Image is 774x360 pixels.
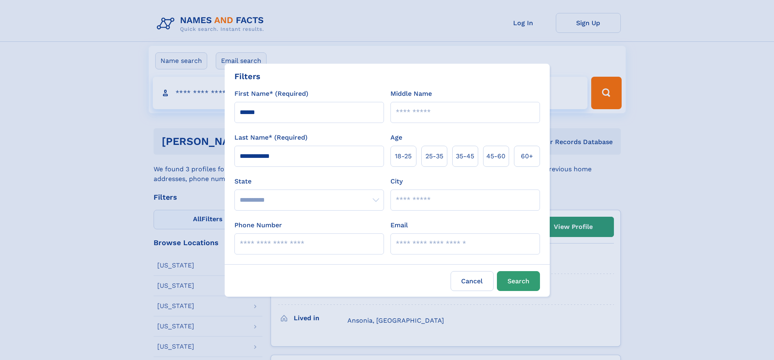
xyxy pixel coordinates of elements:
[395,151,412,161] span: 18‑25
[234,89,308,99] label: First Name* (Required)
[234,70,260,82] div: Filters
[497,271,540,291] button: Search
[390,133,402,142] label: Age
[451,271,494,291] label: Cancel
[390,220,408,230] label: Email
[390,177,403,186] label: City
[425,151,443,161] span: 25‑35
[390,89,432,99] label: Middle Name
[234,133,308,142] label: Last Name* (Required)
[486,151,505,161] span: 45‑60
[456,151,474,161] span: 35‑45
[234,177,384,186] label: State
[234,220,282,230] label: Phone Number
[521,151,533,161] span: 60+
